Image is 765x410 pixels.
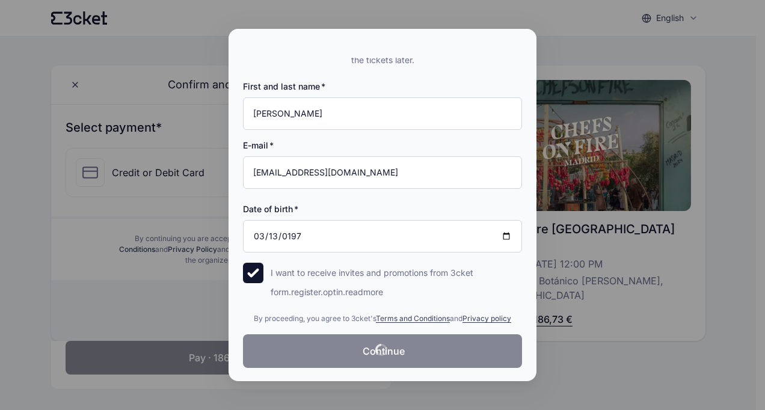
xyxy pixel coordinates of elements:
[243,334,522,368] button: Continue
[243,97,522,130] input: First and last name
[271,279,473,298] p: form.register.optin.readmore
[243,220,522,252] input: Date of birth
[363,344,405,358] span: Continue
[271,267,473,279] p: I want to receive invites and promotions from 3cket
[462,314,511,323] a: Privacy policy
[243,313,522,325] div: By proceeding, you agree to 3cket's and
[376,314,450,323] a: Terms and Conditions
[243,139,274,151] label: E-mail
[243,81,325,93] label: First and last name
[243,156,522,189] input: E-mail
[243,203,298,215] label: Date of birth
